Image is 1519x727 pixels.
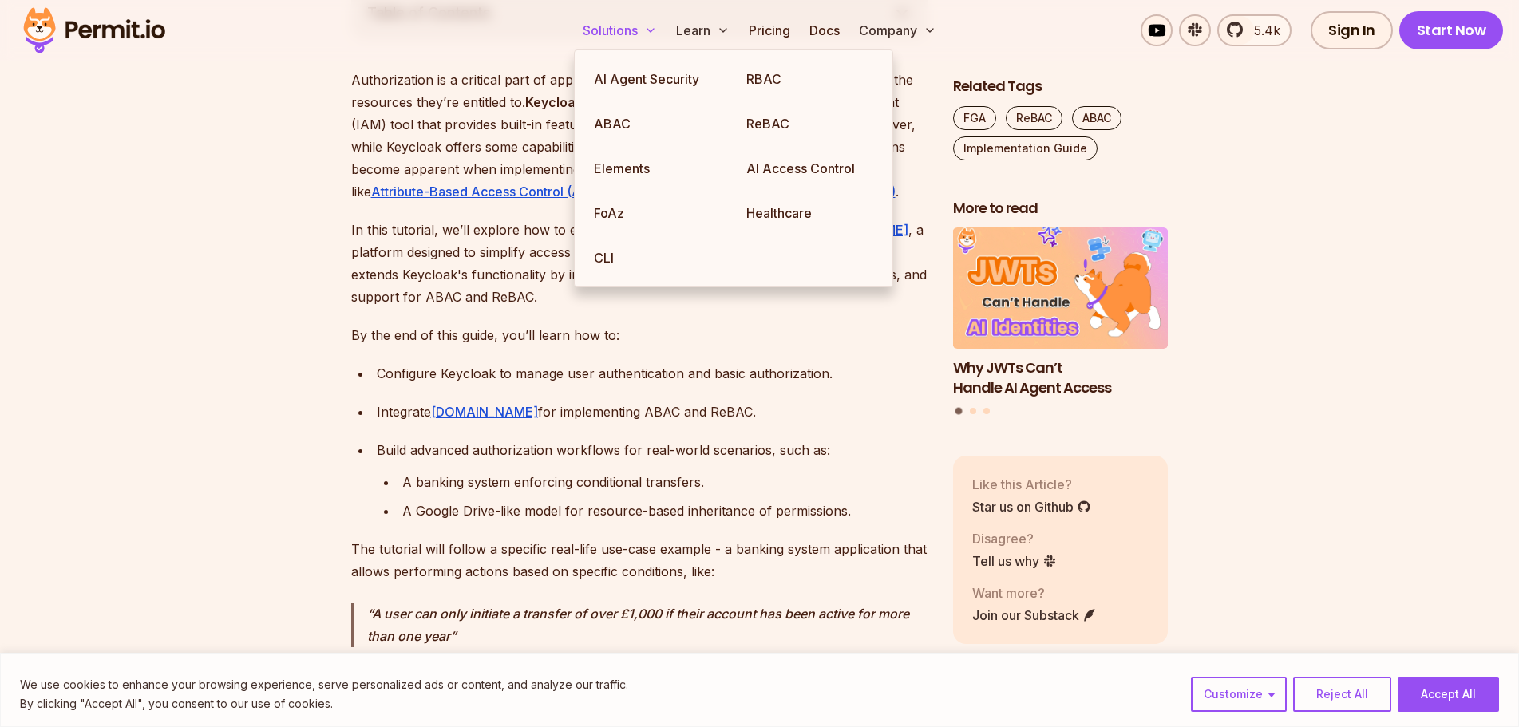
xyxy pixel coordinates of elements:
a: Healthcare [734,191,886,235]
h2: Related Tags [953,77,1169,97]
a: 5.4k [1217,14,1292,46]
button: Reject All [1293,677,1391,712]
div: A Google Drive-like model for resource-based inheritance of permissions. [402,500,928,522]
img: Permit logo [16,3,172,57]
button: Accept All [1398,677,1499,712]
button: Solutions [576,14,663,46]
a: ReBAC [734,101,886,146]
p: We use cookies to enhance your browsing experience, serve personalized ads or content, and analyz... [20,675,628,694]
a: Join our Substack [972,606,1097,625]
a: RBAC [734,57,886,101]
div: Build advanced authorization workflows for real-world scenarios, such as: [377,439,928,461]
h3: Why JWTs Can’t Handle AI Agent Access [953,358,1169,398]
a: FGA [953,106,996,130]
a: CLI [581,235,734,280]
p: Want more? [972,583,1097,603]
button: Customize [1191,677,1287,712]
p: Authorization is a critical part of application security, ensuring users have access only to the ... [351,69,928,203]
a: Elements [581,146,734,191]
strong: Keycloak [525,94,583,110]
span: 5.4k [1244,21,1280,40]
a: Star us on Github [972,497,1091,516]
p: The tutorial will follow a specific real-life use-case example - a banking system application tha... [351,538,928,583]
a: Tell us why [972,551,1057,571]
div: Integrate for implementing ABAC and ReBAC. [377,401,928,423]
a: Docs [803,14,846,46]
a: AI Access Control [734,146,886,191]
a: Start Now [1399,11,1504,49]
p: Like this Article? [972,475,1091,494]
div: A banking system enforcing conditional transfers. [402,471,928,493]
h2: More to read [953,199,1169,219]
a: Pricing [742,14,797,46]
img: Why JWTs Can’t Handle AI Agent Access [953,228,1169,350]
div: Configure Keycloak to manage user authentication and basic authorization. [377,362,928,385]
p: By the end of this guide, you’ll learn how to: [351,324,928,346]
a: Attribute-Based Access Control (ABAC) [371,184,613,200]
p: In this tutorial, we’ll explore how to enhance using , a platform designed to simplify access con... [351,219,928,308]
button: Learn [670,14,736,46]
button: Company [852,14,943,46]
a: ABAC [1072,106,1121,130]
li: 1 of 3 [953,228,1169,398]
a: Sign In [1311,11,1393,49]
a: Why JWTs Can’t Handle AI Agent AccessWhy JWTs Can’t Handle AI Agent Access [953,228,1169,398]
p: By clicking "Accept All", you consent to our use of cookies. [20,694,628,713]
button: Go to slide 1 [955,408,963,415]
a: ReBAC [1006,106,1062,130]
a: [DOMAIN_NAME] [431,404,538,420]
button: Go to slide 2 [970,409,976,415]
button: Go to slide 3 [983,409,990,415]
a: Implementation Guide [953,136,1098,160]
a: ABAC [581,101,734,146]
a: AI Agent Security [581,57,734,101]
div: Posts [953,228,1169,417]
p: A user can only initiate a transfer of over £1,000 if their account has been active for more than... [367,603,928,647]
a: FoAz [581,191,734,235]
p: Disagree? [972,529,1057,548]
